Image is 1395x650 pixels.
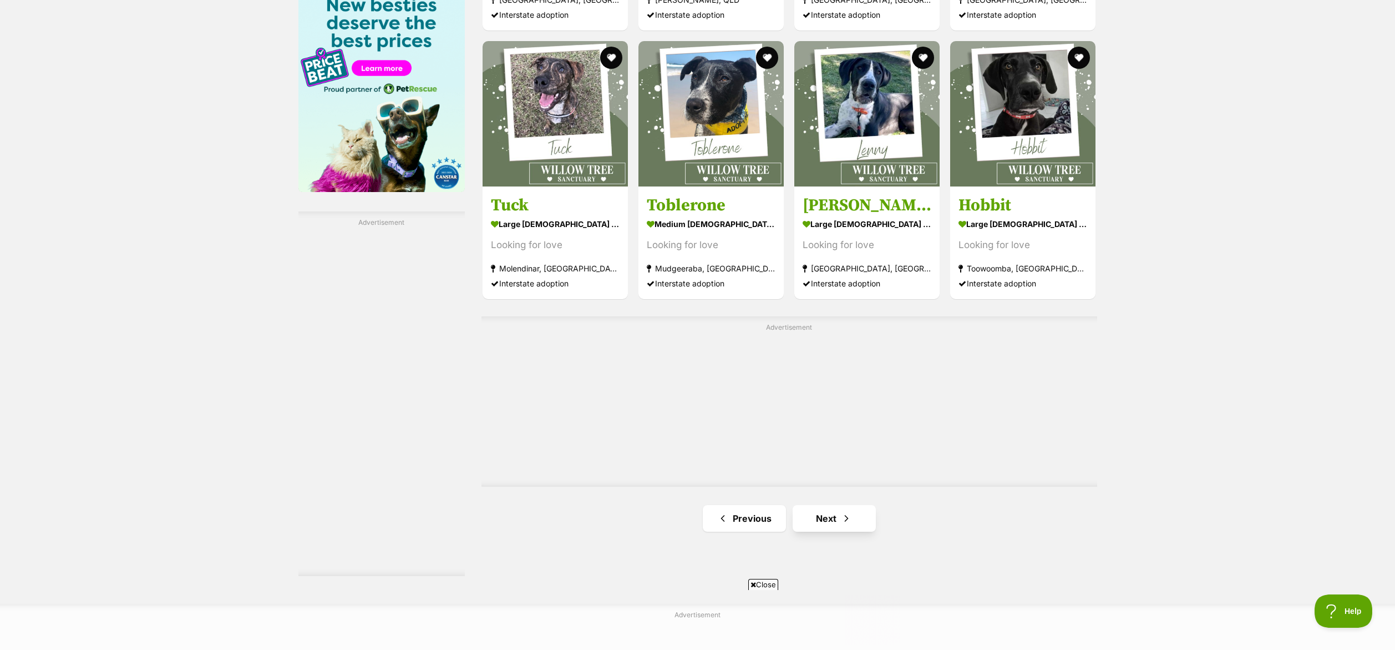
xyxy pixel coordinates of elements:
[958,194,1087,215] h3: Hobbit
[756,47,778,69] button: favourite
[647,260,775,275] strong: Mudgeeraba, [GEOGRAPHIC_DATA]
[950,186,1095,299] a: Hobbit large [DEMOGRAPHIC_DATA] Dog Looking for love Toowoomba, [GEOGRAPHIC_DATA] Interstate adop...
[803,260,931,275] strong: [GEOGRAPHIC_DATA], [GEOGRAPHIC_DATA]
[803,194,931,215] h3: [PERSON_NAME]
[520,337,1058,476] iframe: Advertisement
[600,47,622,69] button: favourite
[794,186,940,299] a: [PERSON_NAME] large [DEMOGRAPHIC_DATA] Dog Looking for love [GEOGRAPHIC_DATA], [GEOGRAPHIC_DATA] ...
[638,186,784,299] a: Toblerone medium [DEMOGRAPHIC_DATA] Dog Looking for love Mudgeeraba, [GEOGRAPHIC_DATA] Interstate...
[958,7,1087,22] div: Interstate adoption
[298,232,465,565] iframe: Advertisement
[647,215,775,231] strong: medium [DEMOGRAPHIC_DATA] Dog
[647,275,775,290] div: Interstate adoption
[481,316,1097,487] div: Advertisement
[491,237,620,252] div: Looking for love
[1068,47,1090,69] button: favourite
[703,505,786,532] a: Previous page
[638,41,784,187] img: Toblerone - Australian Cattle Dog
[647,194,775,215] h3: Toblerone
[950,41,1095,187] img: Hobbit - Great Dane Dog
[958,237,1087,252] div: Looking for love
[483,41,628,187] img: Tuck - Mastiff Dog
[793,505,876,532] a: Next page
[1315,594,1373,628] iframe: Help Scout Beacon - Open
[958,215,1087,231] strong: large [DEMOGRAPHIC_DATA] Dog
[491,260,620,275] strong: Molendinar, [GEOGRAPHIC_DATA]
[491,275,620,290] div: Interstate adoption
[481,505,1097,532] nav: Pagination
[803,237,931,252] div: Looking for love
[958,260,1087,275] strong: Toowoomba, [GEOGRAPHIC_DATA]
[748,579,778,590] span: Close
[647,237,775,252] div: Looking for love
[794,41,940,187] img: Lenny - Great Dane Dog
[298,211,465,576] div: Advertisement
[491,194,620,215] h3: Tuck
[803,275,931,290] div: Interstate adoption
[491,215,620,231] strong: large [DEMOGRAPHIC_DATA] Dog
[803,215,931,231] strong: large [DEMOGRAPHIC_DATA] Dog
[491,7,620,22] div: Interstate adoption
[912,47,934,69] button: favourite
[803,7,931,22] div: Interstate adoption
[647,7,775,22] div: Interstate adoption
[496,594,900,644] iframe: Advertisement
[958,275,1087,290] div: Interstate adoption
[483,186,628,299] a: Tuck large [DEMOGRAPHIC_DATA] Dog Looking for love Molendinar, [GEOGRAPHIC_DATA] Interstate adoption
